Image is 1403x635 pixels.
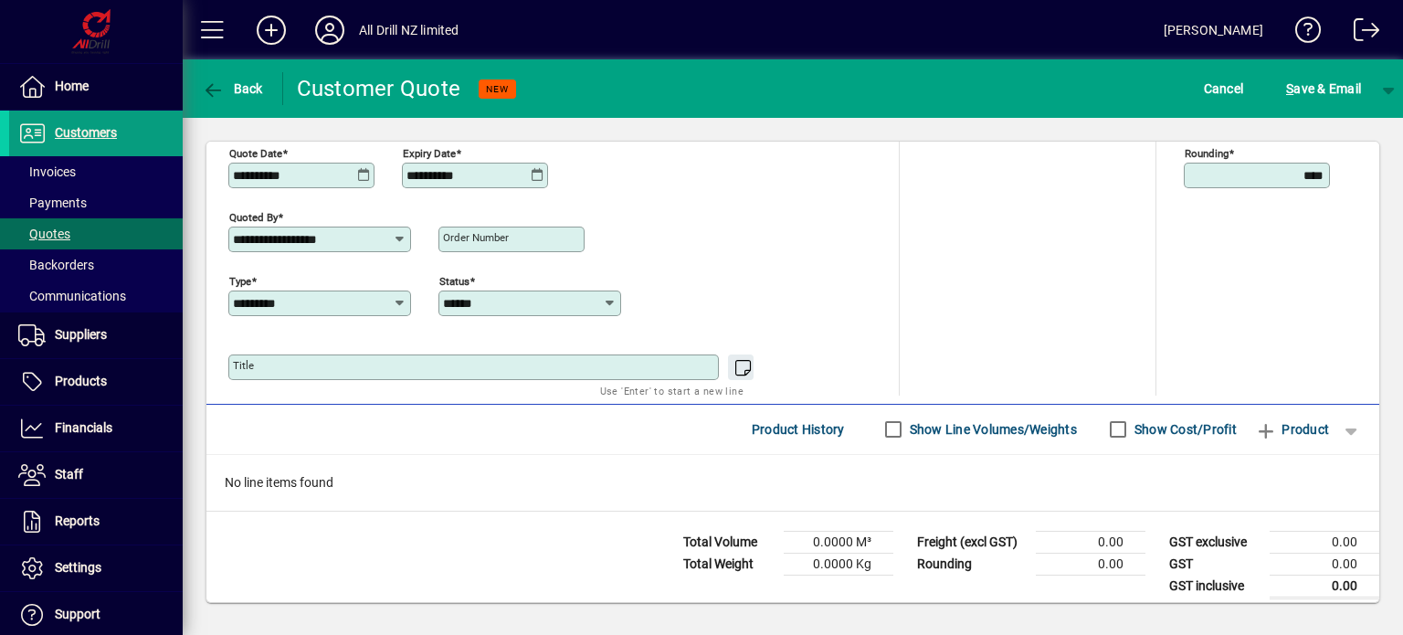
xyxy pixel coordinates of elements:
mat-label: Order number [443,231,509,244]
button: Product [1246,413,1338,446]
span: Customers [55,125,117,140]
span: Back [202,81,263,96]
a: Logout [1340,4,1380,63]
button: Product History [744,413,852,446]
a: Settings [9,545,183,591]
a: Reports [9,499,183,545]
div: [PERSON_NAME] [1164,16,1263,45]
span: Cancel [1204,74,1244,103]
span: Communications [18,289,126,303]
span: Suppliers [55,327,107,342]
td: Rounding [908,553,1036,575]
td: Total Weight [674,553,784,575]
a: Home [9,64,183,110]
a: Suppliers [9,312,183,358]
button: Save & Email [1277,72,1370,105]
a: Quotes [9,218,183,249]
td: GST exclusive [1160,531,1270,553]
td: Total Volume [674,531,784,553]
mat-label: Status [439,274,469,287]
button: Profile [301,14,359,47]
a: Financials [9,406,183,451]
label: Show Line Volumes/Weights [906,420,1077,439]
mat-label: Type [229,274,251,287]
span: Financials [55,420,112,435]
td: 0.00 [1270,553,1379,575]
mat-label: Title [233,359,254,372]
button: Cancel [1199,72,1249,105]
span: Settings [55,560,101,575]
button: Back [197,72,268,105]
span: Products [55,374,107,388]
a: Backorders [9,249,183,280]
span: Invoices [18,164,76,179]
a: Invoices [9,156,183,187]
div: No line items found [206,455,1379,511]
span: Payments [18,196,87,210]
a: Knowledge Base [1282,4,1322,63]
mat-label: Rounding [1185,146,1229,159]
a: Products [9,359,183,405]
td: 0.00 [1270,531,1379,553]
span: Home [55,79,89,93]
span: S [1286,81,1293,96]
span: Staff [55,467,83,482]
td: 0.00 [1036,553,1145,575]
label: Show Cost/Profit [1131,420,1237,439]
mat-label: Expiry date [403,146,456,159]
app-page-header-button: Back [183,72,283,105]
td: 0.00 [1036,531,1145,553]
a: Communications [9,280,183,312]
span: Product [1255,415,1329,444]
div: All Drill NZ limited [359,16,459,45]
mat-label: Quoted by [229,210,278,223]
span: Backorders [18,258,94,272]
a: Staff [9,452,183,498]
span: NEW [486,83,509,95]
td: 0.0000 M³ [784,531,893,553]
a: Payments [9,187,183,218]
td: 0.00 [1270,575,1379,598]
span: Product History [752,415,845,444]
div: Customer Quote [297,74,461,103]
button: Add [242,14,301,47]
span: Reports [55,513,100,528]
td: 0.0000 Kg [784,553,893,575]
td: Freight (excl GST) [908,531,1036,553]
span: Quotes [18,227,70,241]
mat-label: Quote date [229,146,282,159]
mat-hint: Use 'Enter' to start a new line [600,380,744,401]
span: Support [55,607,100,621]
td: GST [1160,553,1270,575]
td: GST inclusive [1160,575,1270,598]
span: ave & Email [1286,74,1361,103]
